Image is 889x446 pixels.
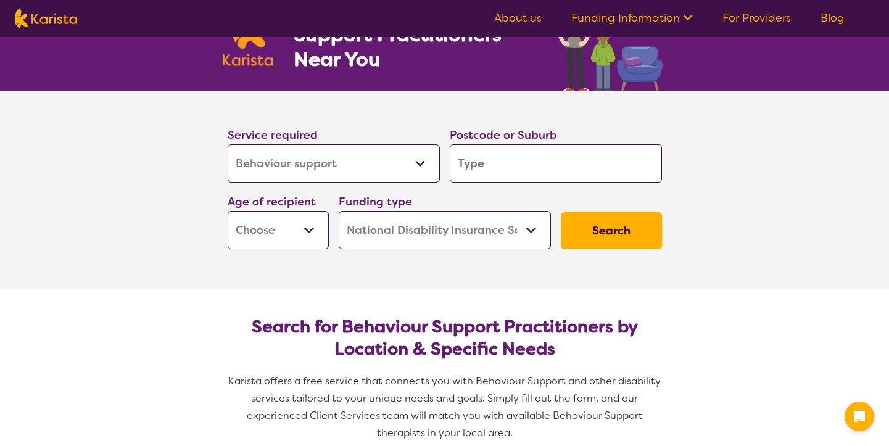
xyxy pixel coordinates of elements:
[223,373,667,442] p: Karista offers a free service that connects you with Behaviour Support and other disability servi...
[15,9,77,28] img: Karista logo
[571,10,693,25] a: Funding Information
[821,10,845,25] a: Blog
[228,194,316,209] label: Age of recipient
[494,10,542,25] a: About us
[238,316,652,360] h2: Search for Behaviour Support Practitioners by Location & Specific Needs
[450,128,557,142] label: Postcode or Suburb
[561,212,662,249] button: Search
[722,10,791,25] a: For Providers
[339,194,412,209] label: Funding type
[228,128,318,142] label: Service required
[450,144,662,183] input: Type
